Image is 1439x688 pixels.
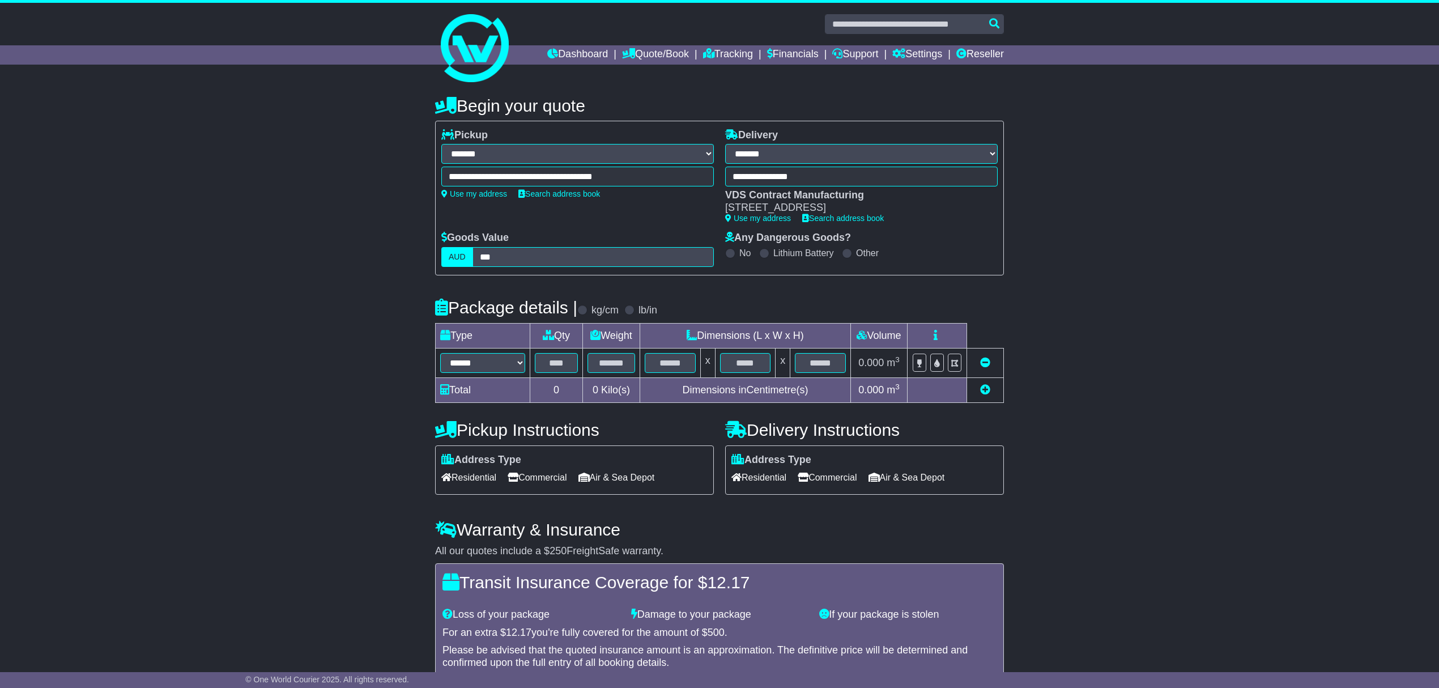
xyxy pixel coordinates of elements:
td: Volume [850,323,907,348]
span: 0.000 [858,357,884,368]
sup: 3 [895,383,900,391]
div: Loss of your package [437,609,625,621]
a: Remove this item [980,357,990,368]
td: Total [436,377,530,402]
a: Tracking [703,45,753,65]
td: x [776,348,790,377]
span: m [887,384,900,396]
a: Financials [767,45,819,65]
a: Use my address [725,214,791,223]
span: Residential [441,469,496,486]
label: Lithium Battery [773,248,834,258]
div: For an extra $ you're fully covered for the amount of $ . [442,627,997,639]
label: Goods Value [441,232,509,244]
a: Quote/Book [622,45,689,65]
span: 12.17 [506,627,531,638]
h4: Delivery Instructions [725,421,1004,439]
span: 12.17 [707,573,750,592]
div: All our quotes include a $ FreightSafe warranty. [435,545,1004,558]
span: 250 [550,545,567,557]
h4: Warranty & Insurance [435,520,1004,539]
div: Please be advised that the quoted insurance amount is an approximation. The definitive price will... [442,644,997,669]
sup: 3 [895,355,900,364]
td: Kilo(s) [583,377,640,402]
label: Address Type [731,454,811,466]
span: Commercial [508,469,567,486]
td: Dimensions in Centimetre(s) [640,377,850,402]
a: Reseller [956,45,1004,65]
label: No [739,248,751,258]
a: Use my address [441,189,507,198]
label: lb/in [638,304,657,317]
span: 0 [593,384,598,396]
a: Settings [892,45,942,65]
td: Weight [583,323,640,348]
span: m [887,357,900,368]
span: 500 [708,627,725,638]
a: Dashboard [547,45,608,65]
div: VDS Contract Manufacturing [725,189,986,202]
div: [STREET_ADDRESS] [725,202,986,214]
span: Commercial [798,469,857,486]
h4: Begin your quote [435,96,1004,115]
div: Damage to your package [625,609,814,621]
td: Dimensions (L x W x H) [640,323,850,348]
label: Pickup [441,129,488,142]
h4: Pickup Instructions [435,421,714,439]
h4: Transit Insurance Coverage for $ [442,573,997,592]
label: AUD [441,247,473,267]
label: kg/cm [591,304,619,317]
td: 0 [530,377,583,402]
a: Search address book [518,189,600,198]
span: © One World Courier 2025. All rights reserved. [245,675,409,684]
label: Address Type [441,454,521,466]
div: If your package is stolen [814,609,1002,621]
a: Support [832,45,878,65]
a: Search address book [802,214,884,223]
span: Air & Sea Depot [868,469,945,486]
td: Type [436,323,530,348]
span: 0.000 [858,384,884,396]
td: x [700,348,715,377]
label: Other [856,248,879,258]
label: Any Dangerous Goods? [725,232,851,244]
a: Add new item [980,384,990,396]
td: Qty [530,323,583,348]
label: Delivery [725,129,778,142]
h4: Package details | [435,298,577,317]
span: Air & Sea Depot [578,469,655,486]
span: Residential [731,469,786,486]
